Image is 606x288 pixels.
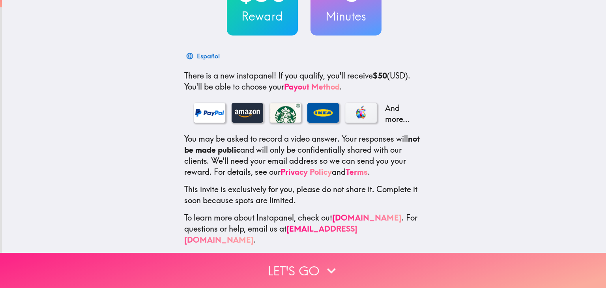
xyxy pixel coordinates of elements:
p: You may be asked to record a video answer. Your responses will and will only be confidentially sh... [184,133,424,178]
b: not be made public [184,134,420,155]
a: Privacy Policy [281,167,332,177]
a: [DOMAIN_NAME] [332,213,402,223]
b: $50 [373,71,387,80]
button: Español [184,48,223,64]
a: Payout Method [284,82,340,92]
a: [EMAIL_ADDRESS][DOMAIN_NAME] [184,224,357,245]
a: Terms [346,167,368,177]
h3: Minutes [310,8,382,24]
p: To learn more about Instapanel, check out . For questions or help, email us at . [184,212,424,245]
div: Español [197,50,220,62]
p: This invite is exclusively for you, please do not share it. Complete it soon because spots are li... [184,184,424,206]
h3: Reward [227,8,298,24]
span: There is a new instapanel! [184,71,276,80]
p: And more... [383,103,415,125]
p: If you qualify, you'll receive (USD) . You'll be able to choose your . [184,70,424,92]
